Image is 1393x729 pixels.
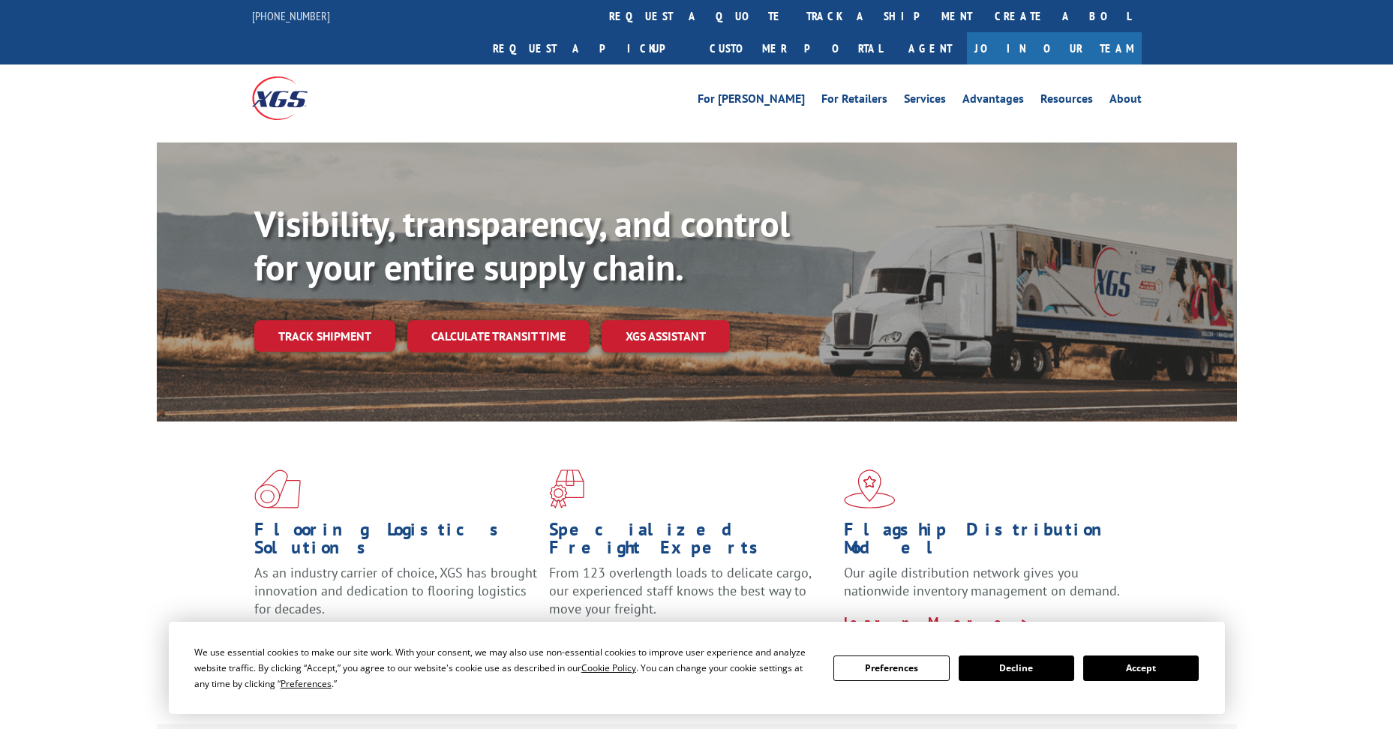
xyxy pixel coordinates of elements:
[407,320,590,352] a: Calculate transit time
[1040,93,1093,109] a: Resources
[959,655,1074,681] button: Decline
[254,469,301,508] img: xgs-icon-total-supply-chain-intelligence-red
[252,8,330,23] a: [PHONE_NUMBER]
[698,93,805,109] a: For [PERSON_NAME]
[893,32,967,64] a: Agent
[254,320,395,352] a: Track shipment
[482,32,698,64] a: Request a pickup
[254,564,537,617] span: As an industry carrier of choice, XGS has brought innovation and dedication to flooring logistics...
[549,564,833,631] p: From 123 overlength loads to delicate cargo, our experienced staff knows the best way to move you...
[1083,655,1199,681] button: Accept
[254,200,790,290] b: Visibility, transparency, and control for your entire supply chain.
[833,655,949,681] button: Preferences
[844,564,1120,599] span: Our agile distribution network gives you nationwide inventory management on demand.
[254,520,538,564] h1: Flooring Logistics Solutions
[169,622,1225,714] div: Cookie Consent Prompt
[281,677,332,690] span: Preferences
[904,93,946,109] a: Services
[194,644,815,691] div: We use essential cookies to make our site work. With your consent, we may also use non-essential ...
[602,320,730,352] a: XGS ASSISTANT
[844,469,896,508] img: xgs-icon-flagship-distribution-model-red
[962,93,1024,109] a: Advantages
[698,32,893,64] a: Customer Portal
[844,520,1127,564] h1: Flagship Distribution Model
[844,613,1031,631] a: Learn More >
[549,469,584,508] img: xgs-icon-focused-on-flooring-red
[821,93,887,109] a: For Retailers
[549,520,833,564] h1: Specialized Freight Experts
[1109,93,1142,109] a: About
[967,32,1142,64] a: Join Our Team
[581,661,636,674] span: Cookie Policy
